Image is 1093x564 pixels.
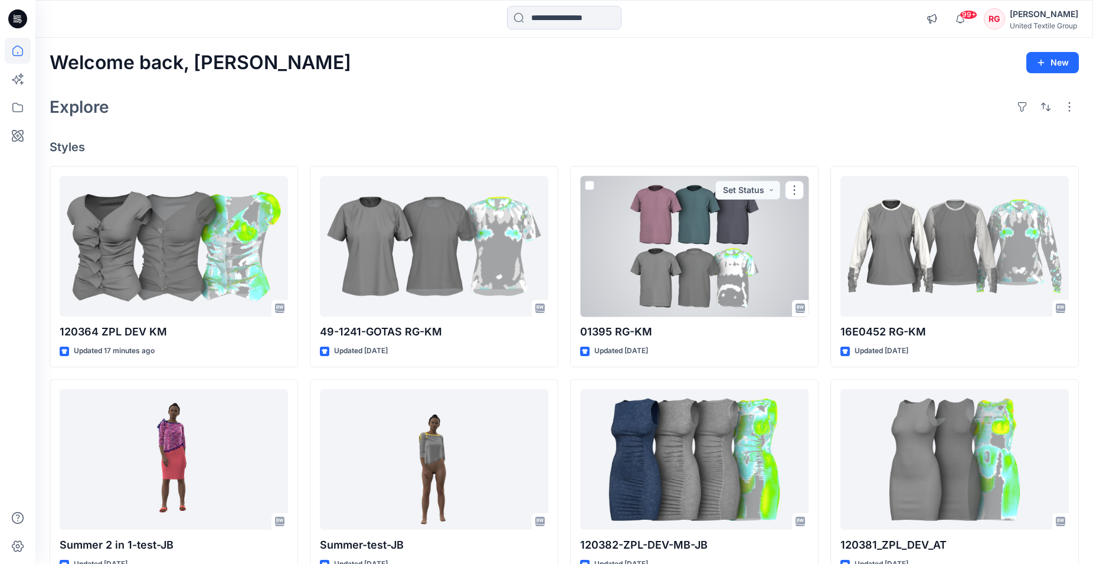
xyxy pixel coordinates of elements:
[334,345,388,357] p: Updated [DATE]
[60,389,288,530] a: Summer 2 in 1-test-JB
[320,537,548,553] p: Summer-test-JB
[840,537,1069,553] p: 120381_ZPL_DEV_AT
[594,345,648,357] p: Updated [DATE]
[580,389,809,530] a: 120382-ZPL-DEV-MB-JB
[60,324,288,340] p: 120364 ZPL DEV KM
[320,176,548,317] a: 49-1241-GOTAS RG-KM
[320,324,548,340] p: 49-1241-GOTAS RG-KM
[840,324,1069,340] p: 16E0452 RG-KM
[984,8,1005,30] div: RG
[60,537,288,553] p: Summer 2 in 1-test-JB
[50,52,351,74] h2: Welcome back, [PERSON_NAME]
[50,140,1079,154] h4: Styles
[1026,52,1079,73] button: New
[580,537,809,553] p: 120382-ZPL-DEV-MB-JB
[74,345,155,357] p: Updated 17 minutes ago
[580,176,809,317] a: 01395 RG-KM
[960,10,977,19] span: 99+
[855,345,908,357] p: Updated [DATE]
[840,389,1069,530] a: 120381_ZPL_DEV_AT
[1010,7,1078,21] div: [PERSON_NAME]
[840,176,1069,317] a: 16E0452 RG-KM
[320,389,548,530] a: Summer-test-JB
[60,176,288,317] a: 120364 ZPL DEV KM
[50,97,109,116] h2: Explore
[580,324,809,340] p: 01395 RG-KM
[1010,21,1078,30] div: United Textile Group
